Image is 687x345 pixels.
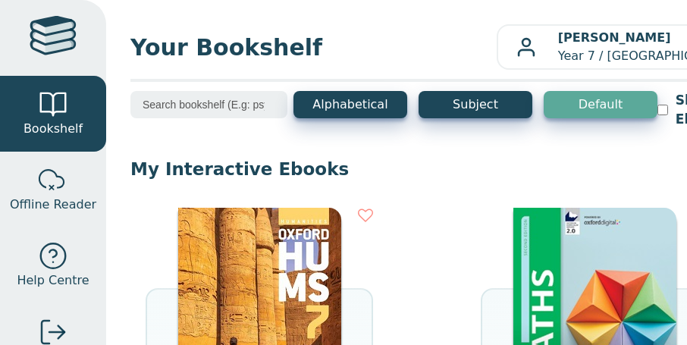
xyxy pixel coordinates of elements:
span: Your Bookshelf [130,30,497,64]
button: Subject [419,91,532,118]
span: Bookshelf [24,120,83,138]
button: Alphabetical [293,91,407,118]
span: Offline Reader [10,196,96,214]
button: Default [544,91,657,118]
b: [PERSON_NAME] [558,30,671,45]
input: Search bookshelf (E.g: psychology) [130,91,287,118]
span: Help Centre [17,271,89,290]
